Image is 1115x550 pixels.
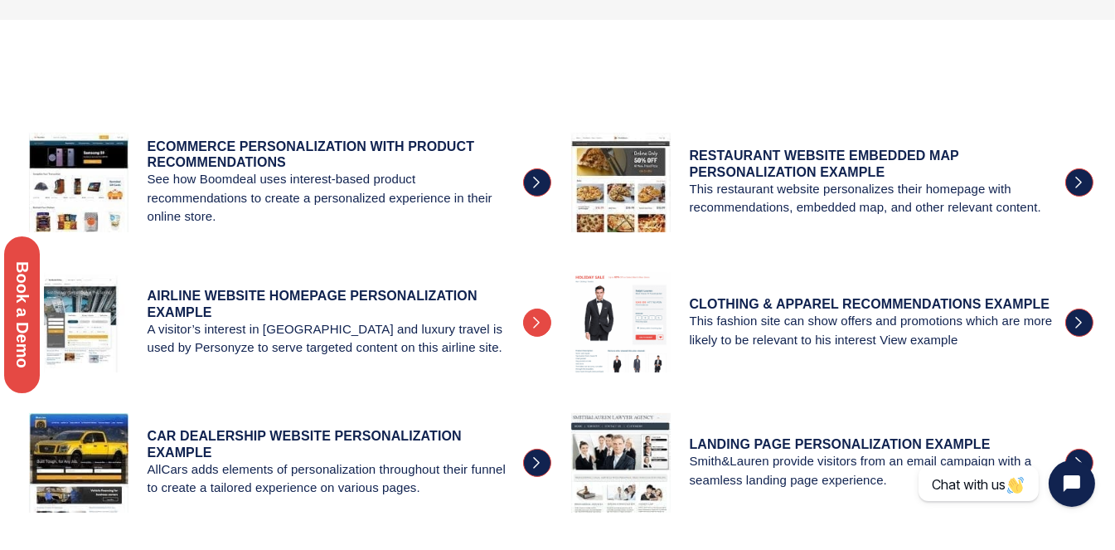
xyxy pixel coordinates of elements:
[571,273,671,372] img: CLOTHING & APPAREL RECOMMENDATIONS EXAMPLE
[148,170,515,226] p: See how Boomdeal uses interest-based product recommendations to create a personalized experience ...
[148,320,515,358] p: A visitor’s interest in [GEOGRAPHIC_DATA] and luxury travel is used by Personyze to serve targete...
[558,119,1100,260] a: RESTAURANT WEBSITE EMBEDDED MAP PERSONALIZATION EXAMPLE RESTAURANT WEBSITE EMBEDDED MAP PERSONALI...
[571,413,671,513] img: LANDING PAGE PERSONALIZATION EXAMPLE
[16,400,558,540] a: car dealership WEBSITE PERSONALIZATION EXAMPLE car dealership WEBSITE PERSONALIZATION EXAMPLE All...
[690,180,1057,217] p: This restaurant website personalizes their homepage with recommendations, embedded map, and other...
[690,296,1057,312] h4: CLOTHING & APPAREL RECOMMENDATIONS EXAMPLE
[690,436,1057,452] h4: LANDING PAGE PERSONALIZATION EXAMPLE
[148,139,515,170] h4: ECOMMERCE PERSONALIZATION WITH PRODUCT RECOMMENDATIONS
[16,260,558,400] a: AIRLINE WEBSITE HOMEPAGE PERSONALIZATION EXAMPLE AIRLINE WEBSITE HOMEPAGE PERSONALIZATION EXAMPLE...
[558,400,1100,540] a: LANDING PAGE PERSONALIZATION EXAMPLE LANDING PAGE PERSONALIZATION EXAMPLE Smith&Lauren provide vi...
[690,452,1057,489] p: Smith&Lauren provide visitors from an email campaign with a seamless landing page experience.
[690,312,1057,349] p: This fashion site can show offers and promotions which are more likely to be relevant to his inte...
[690,148,1057,179] h4: RESTAURANT WEBSITE EMBEDDED MAP PERSONALIZATION EXAMPLE
[148,288,515,319] h4: AIRLINE WEBSITE HOMEPAGE PERSONALIZATION EXAMPLE
[16,119,558,260] a: ECOMMERCE PERSONALIZATION WITH PRODUCT RECOMMENDATIONS ECOMMERCE PERSONALIZATION WITH PRODUCT REC...
[571,133,671,232] img: RESTAURANT WEBSITE EMBEDDED MAP PERSONALIZATION EXAMPLE
[558,260,1100,400] a: CLOTHING & APPAREL RECOMMENDATIONS EXAMPLE CLOTHING & APPAREL RECOMMENDATIONS EXAMPLE This fashio...
[148,428,515,460] h4: car dealership WEBSITE PERSONALIZATION EXAMPLE
[148,460,515,498] p: AllCars adds elements of personalization throughout their funnel to create a tailored experience ...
